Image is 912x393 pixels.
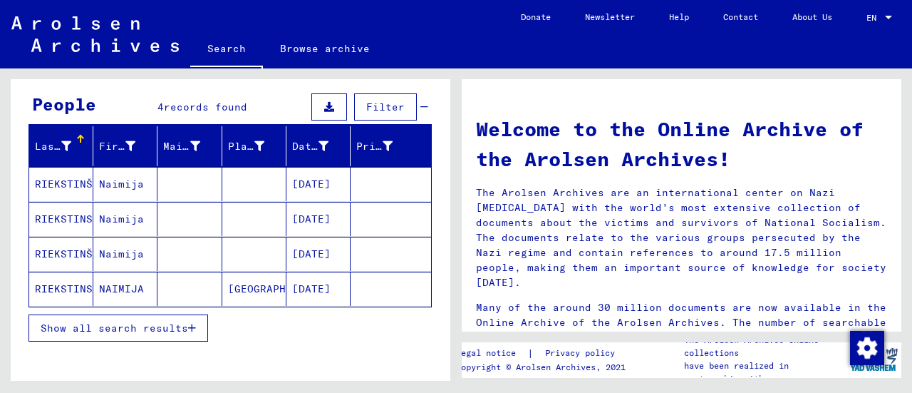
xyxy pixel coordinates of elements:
mat-header-cell: Last Name [29,126,93,166]
a: Legal notice [456,346,527,361]
p: Many of the around 30 million documents are now available in the Online Archive of the Arolsen Ar... [476,300,887,345]
mat-cell: [DATE] [286,167,351,201]
div: First Name [99,135,157,158]
div: Date of Birth [292,135,350,158]
div: Place of Birth [228,139,264,154]
mat-cell: Naimija [93,167,157,201]
mat-header-cell: Place of Birth [222,126,286,166]
button: Filter [354,93,417,121]
mat-cell: [DATE] [286,272,351,306]
p: Copyright © Arolsen Archives, 2021 [456,361,632,374]
h1: Welcome to the Online Archive of the Arolsen Archives! [476,114,887,174]
span: Show all search results [41,322,188,335]
div: Prisoner # [356,139,393,154]
p: The Arolsen Archives are an international center on Nazi [MEDICAL_DATA] with the world’s most ext... [476,185,887,290]
img: yv_logo.png [847,342,901,377]
a: Privacy policy [534,346,632,361]
div: | [456,346,632,361]
p: have been realized in partnership with [684,359,846,385]
mat-header-cell: Date of Birth [286,126,351,166]
div: People [32,91,96,117]
img: Arolsen_neg.svg [11,16,179,52]
a: Browse archive [263,31,387,66]
span: 4 [157,101,164,113]
div: Place of Birth [228,135,286,158]
mat-cell: [DATE] [286,202,351,236]
mat-cell: RIEKSTINŠ [29,237,93,271]
mat-cell: NAIMIJA [93,272,157,306]
p: The Arolsen Archives online collections [684,334,846,359]
mat-cell: RIEKSTINS [29,202,93,236]
mat-cell: [GEOGRAPHIC_DATA] [222,272,286,306]
div: Maiden Name [163,139,199,154]
mat-cell: Naimija [93,202,157,236]
span: EN [866,13,882,23]
a: Search [190,31,263,68]
span: Filter [366,101,405,113]
mat-header-cell: First Name [93,126,157,166]
mat-cell: [DATE] [286,237,351,271]
mat-cell: RIEKSTINŠ [29,167,93,201]
mat-cell: Naimija [93,237,157,271]
div: Maiden Name [163,135,221,158]
div: Prisoner # [356,135,414,158]
div: Date of Birth [292,139,328,154]
mat-header-cell: Prisoner # [351,126,431,166]
span: records found [164,101,247,113]
div: Last Name [35,135,93,158]
mat-cell: RIEKSTINS [29,272,93,306]
img: Change consent [850,331,884,365]
div: First Name [99,139,135,154]
mat-header-cell: Maiden Name [157,126,222,166]
button: Show all search results [28,315,208,342]
div: Last Name [35,139,71,154]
